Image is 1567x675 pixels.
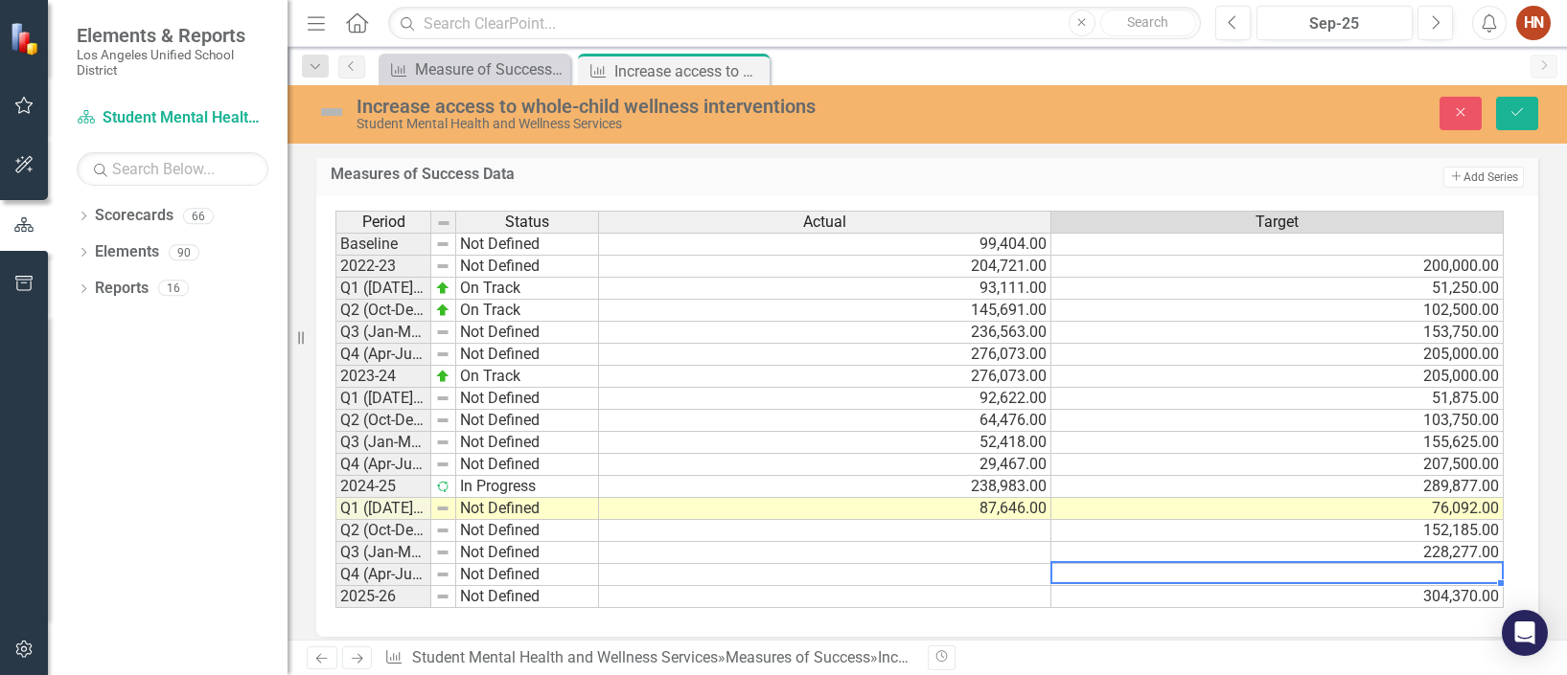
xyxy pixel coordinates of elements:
[456,278,599,300] td: On Track
[335,256,431,278] td: 2022-23
[335,454,431,476] td: Q4 (Apr-Jun)-24/25
[435,259,450,274] img: 8DAGhfEEPCf229AAAAAElFTkSuQmCC
[335,366,431,388] td: 2023-24
[435,567,450,582] img: 8DAGhfEEPCf229AAAAAElFTkSuQmCC
[435,391,450,406] img: 8DAGhfEEPCf229AAAAAElFTkSuQmCC
[456,432,599,454] td: Not Defined
[614,59,765,83] div: Increase access to whole-child wellness interventions
[599,498,1051,520] td: 87,646.00
[95,241,159,263] a: Elements
[335,432,431,454] td: Q3 (Jan-Mar)-24/25
[456,564,599,586] td: Not Defined
[335,344,431,366] td: Q4 (Apr-Jun)-23/24
[95,278,149,300] a: Reports
[335,476,431,498] td: 2024-25
[435,325,450,340] img: 8DAGhfEEPCf229AAAAAElFTkSuQmCC
[456,454,599,476] td: Not Defined
[456,322,599,344] td: Not Defined
[335,498,431,520] td: Q1 ([DATE]-Sep)-25/26
[435,413,450,428] img: 8DAGhfEEPCf229AAAAAElFTkSuQmCC
[878,648,1236,666] div: Increase access to whole-child wellness interventions
[95,205,173,227] a: Scorecards
[357,117,996,131] div: Student Mental Health and Wellness Services
[435,523,450,538] img: 8DAGhfEEPCf229AAAAAElFTkSuQmCC
[1502,610,1548,656] div: Open Intercom Messenger
[335,542,431,564] td: Q3 (Jan-Mar)-25/26
[77,107,268,129] a: Student Mental Health and Wellness Services
[599,278,1051,300] td: 93,111.00
[1127,14,1168,30] span: Search
[1256,6,1414,40] button: Sep-25
[412,648,718,666] a: Student Mental Health and Wellness Services
[316,97,347,127] img: Not Defined
[456,256,599,278] td: Not Defined
[1051,586,1504,608] td: 304,370.00
[803,214,846,231] span: Actual
[435,369,450,384] img: zOikAAAAAElFTkSuQmCC
[77,24,268,47] span: Elements & Reports
[335,322,431,344] td: Q3 (Jan-Mar)-23/24
[335,564,431,586] td: Q4 (Apr-Jun)-25/26
[456,476,599,498] td: In Progress
[599,256,1051,278] td: 204,721.00
[456,498,599,520] td: Not Defined
[331,166,1160,183] h3: Measures of Success Data
[335,410,431,432] td: Q2 (Oct-Dec)-24/25
[1051,542,1504,564] td: 228,277.00
[435,589,450,604] img: 8DAGhfEEPCf229AAAAAElFTkSuQmCC
[456,586,599,608] td: Not Defined
[1051,256,1504,278] td: 200,000.00
[726,648,870,666] a: Measures of Success
[383,57,565,81] a: Measure of Success - Scorecard Report
[1051,498,1504,520] td: 76,092.00
[1051,344,1504,366] td: 205,000.00
[435,501,450,516] img: 8DAGhfEEPCf229AAAAAElFTkSuQmCC
[1516,6,1551,40] button: HN
[599,322,1051,344] td: 236,563.00
[456,520,599,542] td: Not Defined
[456,344,599,366] td: Not Defined
[384,647,912,669] div: » »
[335,233,431,256] td: Baseline
[599,410,1051,432] td: 64,476.00
[335,388,431,410] td: Q1 ([DATE]-Sep)-24/25
[456,388,599,410] td: Not Defined
[169,244,199,260] div: 90
[362,214,405,231] span: Period
[1256,214,1299,231] span: Target
[456,233,599,256] td: Not Defined
[1051,432,1504,454] td: 155,625.00
[456,300,599,322] td: On Track
[456,410,599,432] td: Not Defined
[435,545,450,560] img: 8DAGhfEEPCf229AAAAAElFTkSuQmCC
[599,300,1051,322] td: 145,691.00
[10,22,43,56] img: ClearPoint Strategy
[435,303,450,318] img: zOikAAAAAElFTkSuQmCC
[1100,10,1196,36] button: Search
[357,96,996,117] div: Increase access to whole-child wellness interventions
[1051,322,1504,344] td: 153,750.00
[1443,167,1524,188] button: Add Series
[1051,520,1504,542] td: 152,185.00
[599,454,1051,476] td: 29,467.00
[1263,12,1407,35] div: Sep-25
[1051,278,1504,300] td: 51,250.00
[599,476,1051,498] td: 238,983.00
[158,281,189,297] div: 16
[435,236,450,252] img: 8DAGhfEEPCf229AAAAAElFTkSuQmCC
[335,278,431,300] td: Q1 ([DATE]-Sep)-23/24
[183,208,214,224] div: 66
[1051,388,1504,410] td: 51,875.00
[415,57,565,81] div: Measure of Success - Scorecard Report
[435,347,450,362] img: 8DAGhfEEPCf229AAAAAElFTkSuQmCC
[436,215,451,231] img: 8DAGhfEEPCf229AAAAAElFTkSuQmCC
[1051,454,1504,476] td: 207,500.00
[599,366,1051,388] td: 276,073.00
[435,281,450,296] img: zOikAAAAAElFTkSuQmCC
[599,432,1051,454] td: 52,418.00
[456,366,599,388] td: On Track
[435,457,450,472] img: 8DAGhfEEPCf229AAAAAElFTkSuQmCC
[77,47,268,79] small: Los Angeles Unified School District
[456,542,599,564] td: Not Defined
